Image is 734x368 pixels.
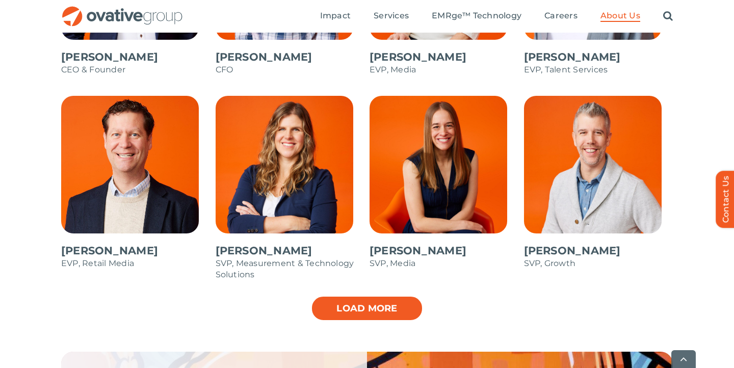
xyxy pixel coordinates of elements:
[544,11,578,22] a: Careers
[374,11,409,22] a: Services
[432,11,521,21] span: EMRge™ Technology
[432,11,521,22] a: EMRge™ Technology
[320,11,351,22] a: Impact
[663,11,673,22] a: Search
[600,11,640,21] span: About Us
[311,296,423,321] a: Load more
[544,11,578,21] span: Careers
[600,11,640,22] a: About Us
[61,5,183,15] a: OG_Full_horizontal_RGB
[320,11,351,21] span: Impact
[374,11,409,21] span: Services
